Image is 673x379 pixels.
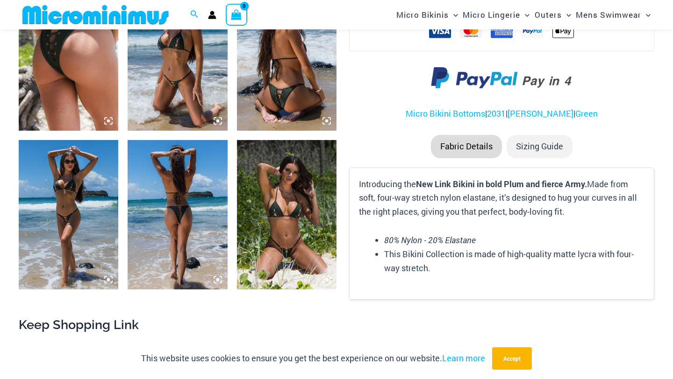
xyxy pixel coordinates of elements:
[349,107,654,121] p: | | |
[442,352,485,364] a: Learn more
[190,9,199,21] a: Search icon link
[562,3,571,27] span: Menu Toggle
[573,3,653,27] a: Mens SwimwearMenu ToggleMenu Toggle
[507,135,573,158] li: Sizing Guide
[237,140,336,289] img: Link Army 3070 Tri Top 2031 Cheeky
[19,4,172,25] img: MM SHOP LOGO FLAT
[384,234,476,246] em: 80% Nylon - 20% Elastane
[226,4,247,25] a: View Shopping Cart, empty
[208,11,216,19] a: Account icon link
[359,177,644,219] p: Introducing the Made from soft, four-way stretch nylon elastane, it’s designed to hug your curves...
[393,1,654,28] nav: Site Navigation
[532,3,573,27] a: OutersMenu ToggleMenu Toggle
[406,108,485,119] a: Micro Bikini Bottoms
[520,3,530,27] span: Menu Toggle
[575,108,598,119] a: Green
[641,3,651,27] span: Menu Toggle
[431,135,502,158] li: Fabric Details
[508,108,573,119] a: [PERSON_NAME]
[487,108,506,119] a: 2031
[535,3,562,27] span: Outers
[492,347,532,370] button: Accept
[141,351,485,365] p: This website uses cookies to ensure you get the best experience on our website.
[460,3,532,27] a: Micro LingerieMenu ToggleMenu Toggle
[19,140,118,289] img: Link Army 3070 Tri Top 2031 Cheeky
[463,3,520,27] span: Micro Lingerie
[416,178,587,189] b: New Link Bikini in bold Plum and fierce Army.
[394,3,460,27] a: Micro BikinisMenu ToggleMenu Toggle
[19,316,654,333] h2: Keep Shopping Link
[576,3,641,27] span: Mens Swimwear
[384,247,644,275] li: This Bikini Collection is made of high-quality matte lycra with four-way stretch.
[449,3,458,27] span: Menu Toggle
[396,3,449,27] span: Micro Bikinis
[128,140,227,289] img: Link Army 3070 Tri Top 2031 Cheeky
